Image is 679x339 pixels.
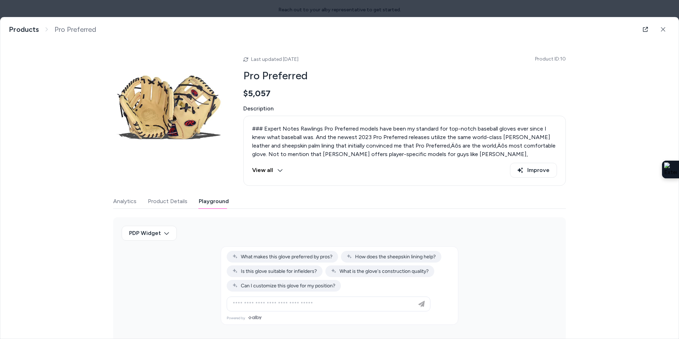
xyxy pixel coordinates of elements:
[113,51,226,164] img: 10b6101f6e09708d_original.jpeg
[243,69,566,82] h2: Pro Preferred
[535,56,566,63] span: Product ID: 10
[122,226,177,241] button: PDP Widget
[113,194,137,208] button: Analytics
[243,104,566,113] span: Description
[252,125,557,184] p: ### Expert Notes Rawlings Pro Preferred models have been my standard for top-notch baseball glove...
[252,163,283,178] button: View all
[129,229,161,237] span: PDP Widget
[243,88,271,99] span: $5,057
[251,56,298,62] span: Last updated [DATE]
[148,194,187,208] button: Product Details
[199,194,229,208] button: Playground
[9,25,39,34] a: Products
[510,163,557,178] button: Improve
[54,25,96,34] span: Pro Preferred
[9,25,96,34] nav: breadcrumb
